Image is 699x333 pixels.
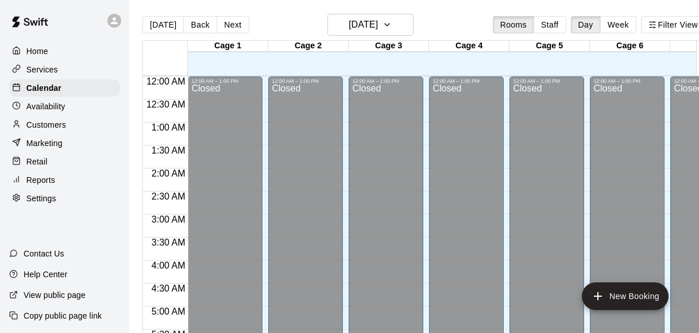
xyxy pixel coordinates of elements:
a: Reports [9,171,120,189]
span: 12:30 AM [144,99,188,109]
span: 4:30 AM [149,284,188,293]
div: 12:00 AM – 1:00 PM [593,78,661,84]
div: Cage 1 [188,41,268,52]
button: [DATE] [327,14,414,36]
span: 1:30 AM [149,146,188,155]
button: add [582,282,669,310]
div: Cage 5 [509,41,590,52]
span: 12:00 AM [144,76,188,86]
div: 12:00 AM – 1:00 PM [432,78,500,84]
p: Help Center [24,269,67,280]
p: Retail [26,156,48,167]
span: 1:00 AM [149,123,188,132]
p: Copy public page link [24,310,102,321]
a: Marketing [9,135,120,152]
span: 3:00 AM [149,215,188,224]
button: Day [571,16,601,33]
span: 4:00 AM [149,261,188,270]
span: 5:00 AM [149,307,188,316]
span: 2:30 AM [149,192,188,201]
p: Contact Us [24,248,64,259]
p: Services [26,64,58,75]
p: Reports [26,174,55,186]
a: Services [9,61,120,78]
div: Cage 3 [349,41,429,52]
span: 2:00 AM [149,169,188,178]
p: Marketing [26,137,63,149]
p: Home [26,45,48,57]
button: Week [600,16,636,33]
div: 12:00 AM – 1:00 PM [272,78,339,84]
h6: [DATE] [349,17,378,33]
button: Back [183,16,217,33]
a: Home [9,43,120,60]
p: Calendar [26,82,61,94]
p: Availability [26,101,65,112]
a: Customers [9,116,120,133]
div: Cage 4 [429,41,509,52]
button: Staff [534,16,566,33]
span: 3:30 AM [149,238,188,247]
a: Calendar [9,79,120,97]
p: Customers [26,119,66,131]
p: View public page [24,289,86,301]
div: Cage 2 [268,41,349,52]
div: 12:00 AM – 1:00 PM [352,78,420,84]
div: 12:00 AM – 1:00 PM [513,78,581,84]
p: Settings [26,193,56,204]
div: Cage 6 [590,41,670,52]
button: Next [217,16,249,33]
button: [DATE] [142,16,184,33]
a: Settings [9,190,120,207]
button: Rooms [493,16,534,33]
div: 12:00 AM – 1:00 PM [191,78,259,84]
a: Availability [9,98,120,115]
a: Retail [9,153,120,170]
